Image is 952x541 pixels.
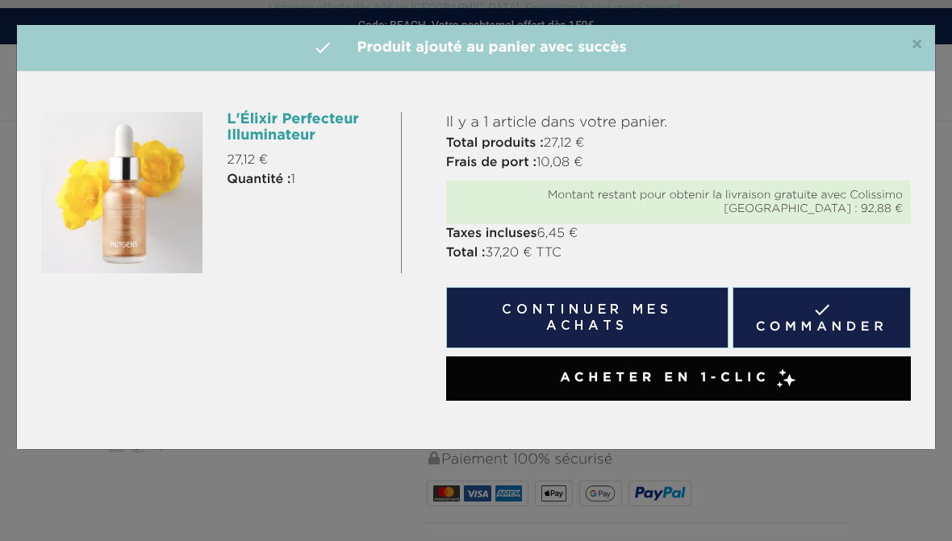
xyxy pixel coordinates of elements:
p: 27,12 € [446,134,911,153]
span: × [911,35,923,55]
p: 6,45 € [446,224,911,243]
p: Il y a 1 article dans votre panier. [446,112,911,134]
a: Commander [733,287,911,348]
p: 27,12 € [227,151,388,170]
h6: L'Élixir Perfecteur Illuminateur [227,112,388,144]
strong: Frais de port : [446,156,537,169]
strong: Taxes incluses [446,227,537,240]
i:  [313,38,332,57]
button: Close [911,35,923,55]
strong: Quantité : [227,173,290,186]
strong: Total produits : [446,137,544,150]
p: 1 [227,170,388,189]
strong: Total : [446,247,486,260]
h4: Produit ajouté au panier avec succès [29,37,923,59]
img: L'Élixir Perfecteur Illuminateur [41,112,203,273]
div: Montant restant pour obtenir la livraison gratuite avec Colissimo [GEOGRAPHIC_DATA] : 92,88 € [454,189,903,216]
p: 37,20 € TTC [446,243,911,263]
p: 10,08 € [446,153,911,173]
button: Continuer mes achats [446,287,729,348]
